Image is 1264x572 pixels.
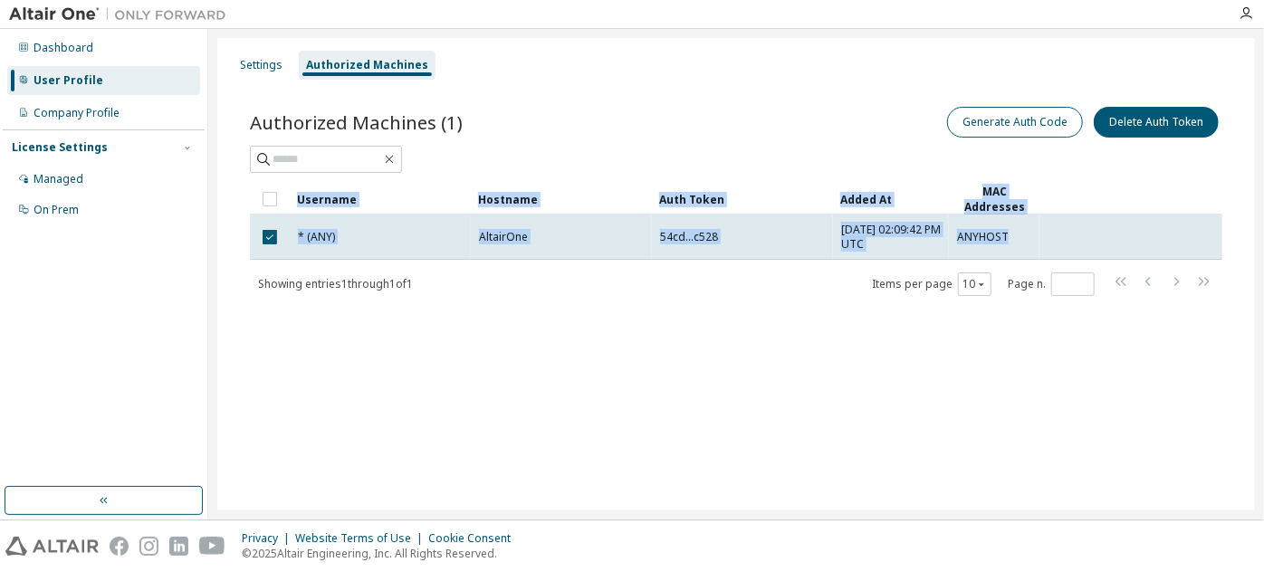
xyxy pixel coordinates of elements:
[12,140,108,155] div: License Settings
[250,110,463,135] span: Authorized Machines (1)
[956,184,1032,214] div: MAC Addresses
[258,276,413,291] span: Showing entries 1 through 1 of 1
[34,73,103,88] div: User Profile
[428,531,522,546] div: Cookie Consent
[240,58,282,72] div: Settings
[962,277,987,291] button: 10
[295,531,428,546] div: Website Terms of Use
[5,537,99,556] img: altair_logo.svg
[34,172,83,186] div: Managed
[199,537,225,556] img: youtube.svg
[34,106,120,120] div: Company Profile
[139,537,158,556] img: instagram.svg
[660,230,718,244] span: 54cd...c528
[306,58,428,72] div: Authorized Machines
[947,107,1083,138] button: Generate Auth Code
[297,185,464,214] div: Username
[9,5,235,24] img: Altair One
[34,203,79,217] div: On Prem
[479,230,528,244] span: AltairOne
[957,230,1009,244] span: ANYHOST
[840,185,942,214] div: Added At
[659,185,826,214] div: Auth Token
[1008,272,1095,296] span: Page n.
[1094,107,1219,138] button: Delete Auth Token
[242,546,522,561] p: © 2025 Altair Engineering, Inc. All Rights Reserved.
[34,41,93,55] div: Dashboard
[478,185,645,214] div: Hostname
[169,537,188,556] img: linkedin.svg
[841,223,941,252] span: [DATE] 02:09:42 PM UTC
[298,230,335,244] span: * (ANY)
[110,537,129,556] img: facebook.svg
[872,272,991,296] span: Items per page
[242,531,295,546] div: Privacy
